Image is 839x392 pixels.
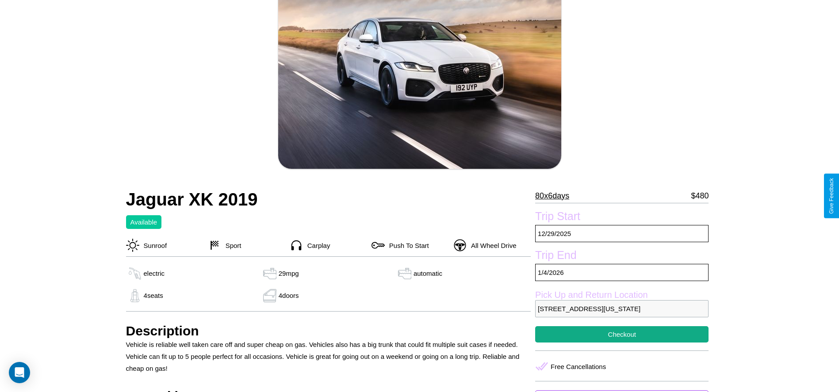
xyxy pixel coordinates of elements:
[551,361,606,373] p: Free Cancellations
[467,240,517,251] p: All Wheel Drive
[261,289,279,302] img: gas
[396,267,414,280] img: gas
[279,267,299,279] p: 29 mpg
[535,249,709,264] label: Trip End
[126,267,144,280] img: gas
[279,289,299,301] p: 4 doors
[414,267,442,279] p: automatic
[261,267,279,280] img: gas
[126,339,531,374] p: Vehicle is reliable well taken care off and super cheap on gas. Vehicles also has a big trunk tha...
[126,190,531,209] h2: Jaguar XK 2019
[691,189,709,203] p: $ 480
[303,240,330,251] p: Carplay
[535,189,569,203] p: 80 x 6 days
[139,240,167,251] p: Sunroof
[130,216,157,228] p: Available
[828,178,835,214] div: Give Feedback
[144,289,163,301] p: 4 seats
[535,225,709,242] p: 12 / 29 / 2025
[535,326,709,343] button: Checkout
[535,290,709,300] label: Pick Up and Return Location
[535,264,709,281] p: 1 / 4 / 2026
[9,362,30,383] div: Open Intercom Messenger
[535,210,709,225] label: Trip Start
[535,300,709,317] p: [STREET_ADDRESS][US_STATE]
[144,267,165,279] p: electric
[221,240,241,251] p: Sport
[126,323,531,339] h3: Description
[385,240,429,251] p: Push To Start
[126,289,144,302] img: gas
